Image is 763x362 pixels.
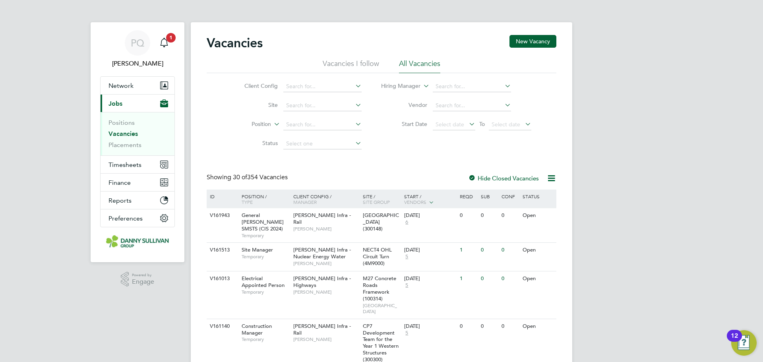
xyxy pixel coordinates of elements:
[479,243,500,257] div: 0
[242,275,285,288] span: Electrical Appointed Person
[500,319,520,334] div: 0
[242,246,273,253] span: Site Manager
[291,190,361,209] div: Client Config /
[293,199,317,205] span: Manager
[521,271,555,286] div: Open
[521,190,555,203] div: Status
[404,330,409,337] span: 5
[242,323,272,336] span: Construction Manager
[208,208,236,223] div: V161943
[500,271,520,286] div: 0
[101,209,174,227] button: Preferences
[381,101,427,108] label: Vendor
[101,77,174,94] button: Network
[233,173,288,181] span: 354 Vacancies
[108,119,135,126] a: Positions
[458,271,478,286] div: 1
[293,275,351,288] span: [PERSON_NAME] Infra - Highways
[731,330,757,356] button: Open Resource Center, 12 new notifications
[108,161,141,168] span: Timesheets
[399,59,440,73] li: All Vacancies
[521,208,555,223] div: Open
[404,254,409,260] span: 5
[108,130,138,137] a: Vacancies
[232,101,278,108] label: Site
[242,232,289,239] span: Temporary
[232,139,278,147] label: Status
[500,190,520,203] div: Conf
[132,272,154,279] span: Powered by
[458,243,478,257] div: 1
[242,336,289,343] span: Temporary
[479,208,500,223] div: 0
[208,319,236,334] div: V161140
[100,59,175,68] span: Peter Quinn
[108,82,134,89] span: Network
[293,226,359,232] span: [PERSON_NAME]
[731,336,738,346] div: 12
[106,235,169,248] img: dannysullivan-logo-retina.png
[131,38,144,48] span: PQ
[293,336,359,343] span: [PERSON_NAME]
[404,275,456,282] div: [DATE]
[404,282,409,289] span: 5
[361,190,403,209] div: Site /
[108,100,122,107] span: Jobs
[458,319,478,334] div: 0
[207,173,289,182] div: Showing
[402,190,458,209] div: Start /
[101,112,174,155] div: Jobs
[479,190,500,203] div: Sub
[91,22,184,262] nav: Main navigation
[283,100,362,111] input: Search for...
[101,192,174,209] button: Reports
[100,235,175,248] a: Go to home page
[404,212,456,219] div: [DATE]
[121,272,155,287] a: Powered byEngage
[404,199,426,205] span: Vendors
[233,173,247,181] span: 30 of
[132,279,154,285] span: Engage
[458,190,478,203] div: Reqd
[242,254,289,260] span: Temporary
[108,141,141,149] a: Placements
[500,243,520,257] div: 0
[458,208,478,223] div: 0
[323,59,379,73] li: Vacancies I follow
[232,82,278,89] label: Client Config
[283,81,362,92] input: Search for...
[363,275,396,302] span: M27 Concrete Roads Framework (100314)
[509,35,556,48] button: New Vacancy
[479,319,500,334] div: 0
[208,243,236,257] div: V161513
[108,197,132,204] span: Reports
[375,82,420,90] label: Hiring Manager
[208,190,236,203] div: ID
[433,100,511,111] input: Search for...
[293,260,359,267] span: [PERSON_NAME]
[208,271,236,286] div: V161013
[404,247,456,254] div: [DATE]
[521,243,555,257] div: Open
[293,246,351,260] span: [PERSON_NAME] Infra - Nuclear Energy Water
[108,215,143,222] span: Preferences
[225,120,271,128] label: Position
[101,174,174,191] button: Finance
[492,121,520,128] span: Select date
[242,199,253,205] span: Type
[363,212,399,232] span: [GEOGRAPHIC_DATA] (300148)
[468,174,539,182] label: Hide Closed Vacancies
[293,212,351,225] span: [PERSON_NAME] Infra - Rail
[363,199,390,205] span: Site Group
[283,138,362,149] input: Select one
[500,208,520,223] div: 0
[283,119,362,130] input: Search for...
[404,219,409,226] span: 6
[156,30,172,56] a: 1
[207,35,263,51] h2: Vacancies
[166,33,176,43] span: 1
[477,119,487,129] span: To
[363,246,392,267] span: NECT4 OHL Circuit Turn (4M9000)
[293,289,359,295] span: [PERSON_NAME]
[101,95,174,112] button: Jobs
